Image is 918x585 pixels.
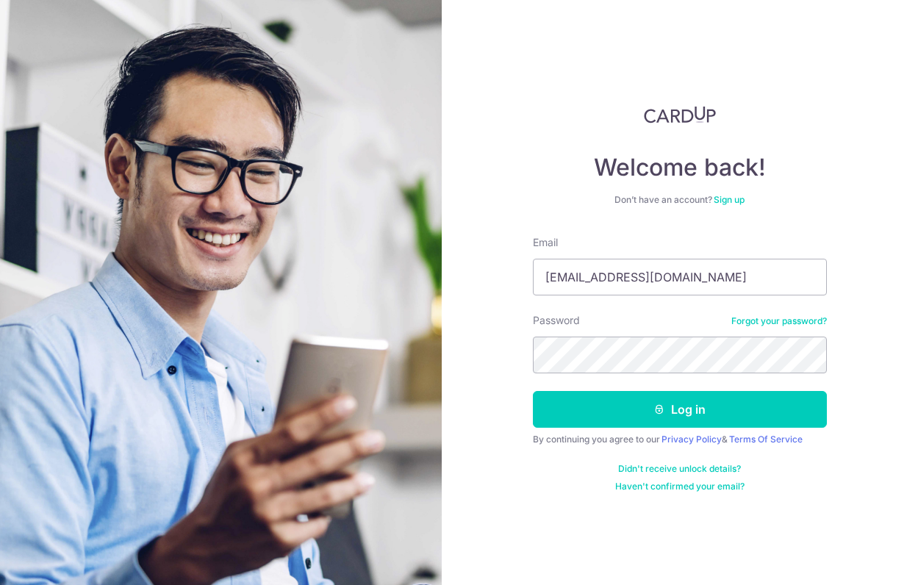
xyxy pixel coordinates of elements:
a: Terms Of Service [729,434,803,445]
a: Forgot your password? [731,315,827,327]
a: Privacy Policy [661,434,722,445]
img: CardUp Logo [644,106,716,123]
input: Enter your Email [533,259,827,295]
button: Log in [533,391,827,428]
a: Haven't confirmed your email? [615,481,745,492]
div: By continuing you agree to our & [533,434,827,445]
label: Email [533,235,558,250]
label: Password [533,313,580,328]
h4: Welcome back! [533,153,827,182]
div: Don’t have an account? [533,194,827,206]
a: Sign up [714,194,745,205]
a: Didn't receive unlock details? [618,463,741,475]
